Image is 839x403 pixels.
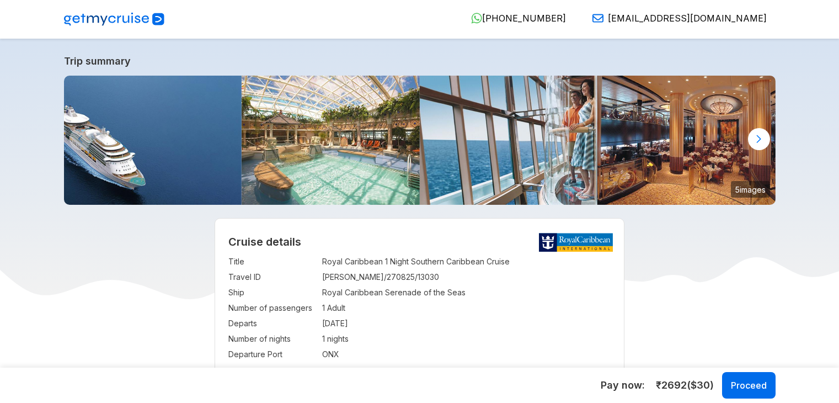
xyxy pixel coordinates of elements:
[242,76,420,205] img: serenade-of-the-seas-solarium-pool.JPG
[228,347,317,362] td: Departure Port
[322,254,611,269] td: Royal Caribbean 1 Night Southern Caribbean Cruise
[608,13,767,24] span: [EMAIL_ADDRESS][DOMAIN_NAME]
[228,285,317,300] td: Ship
[322,300,611,316] td: 1 Adult
[317,316,322,331] td: :
[228,235,611,248] h2: Cruise details
[228,269,317,285] td: Travel ID
[722,372,776,399] button: Proceed
[322,316,611,331] td: [DATE]
[592,13,603,24] img: Email
[317,347,322,362] td: :
[471,13,482,24] img: WhatsApp
[317,269,322,285] td: :
[462,13,566,24] a: [PHONE_NUMBER]
[317,254,322,269] td: :
[322,347,611,362] td: ONX
[228,300,317,316] td: Number of passengers
[317,331,322,347] td: :
[322,331,611,347] td: 1 nights
[317,285,322,300] td: :
[64,55,776,67] a: Trip summary
[322,269,611,285] td: [PERSON_NAME]/270825/13030
[420,76,598,205] img: glass-Elevator-Couple-tile2.JPG
[584,13,767,24] a: [EMAIL_ADDRESS][DOMAIN_NAME]
[64,76,242,205] img: serenade-of-the-seas.jpg
[731,181,770,198] small: 5 images
[317,300,322,316] td: :
[601,379,645,392] h5: Pay now :
[656,378,714,393] span: ₹ 2692 ($ 30 )
[228,331,317,347] td: Number of nights
[322,285,611,300] td: Royal Caribbean Serenade of the Seas
[597,76,776,205] img: serenade-of-the-seas-main-dining-room-two-floor.jpg
[228,316,317,331] td: Departs
[228,254,317,269] td: Title
[482,13,566,24] span: [PHONE_NUMBER]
